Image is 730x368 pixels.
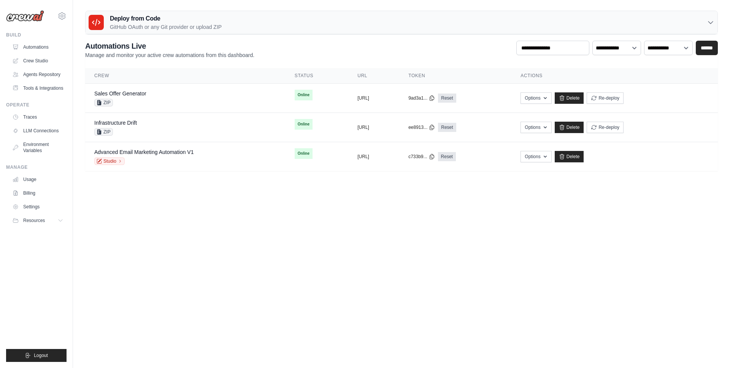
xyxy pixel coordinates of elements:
[110,14,222,23] h3: Deploy from Code
[555,92,584,104] a: Delete
[85,41,254,51] h2: Automations Live
[9,111,67,123] a: Traces
[6,164,67,170] div: Manage
[6,10,44,22] img: Logo
[438,152,456,161] a: Reset
[408,124,435,130] button: ee8913...
[9,55,67,67] a: Crew Studio
[94,149,194,155] a: Advanced Email Marketing Automation V1
[521,151,551,162] button: Options
[85,51,254,59] p: Manage and monitor your active crew automations from this dashboard.
[408,154,435,160] button: c733b9...
[295,119,313,130] span: Online
[408,95,435,101] button: 9ad3a1...
[94,157,125,165] a: Studio
[348,68,399,84] th: URL
[34,352,48,358] span: Logout
[438,123,456,132] a: Reset
[9,138,67,157] a: Environment Variables
[9,82,67,94] a: Tools & Integrations
[587,122,624,133] button: Re-deploy
[110,23,222,31] p: GitHub OAuth or any Git provider or upload ZIP
[9,187,67,199] a: Billing
[521,92,551,104] button: Options
[521,122,551,133] button: Options
[511,68,718,84] th: Actions
[94,99,113,106] span: ZIP
[23,217,45,224] span: Resources
[555,122,584,133] a: Delete
[6,102,67,108] div: Operate
[6,32,67,38] div: Build
[9,201,67,213] a: Settings
[85,68,286,84] th: Crew
[438,94,456,103] a: Reset
[94,128,113,136] span: ZIP
[94,120,137,126] a: Infrastructure Drift
[94,90,146,97] a: Sales Offer Generator
[587,92,624,104] button: Re-deploy
[286,68,348,84] th: Status
[9,68,67,81] a: Agents Repository
[555,151,584,162] a: Delete
[295,90,313,100] span: Online
[6,349,67,362] button: Logout
[295,148,313,159] span: Online
[9,125,67,137] a: LLM Connections
[399,68,511,84] th: Token
[9,214,67,227] button: Resources
[9,41,67,53] a: Automations
[9,173,67,186] a: Usage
